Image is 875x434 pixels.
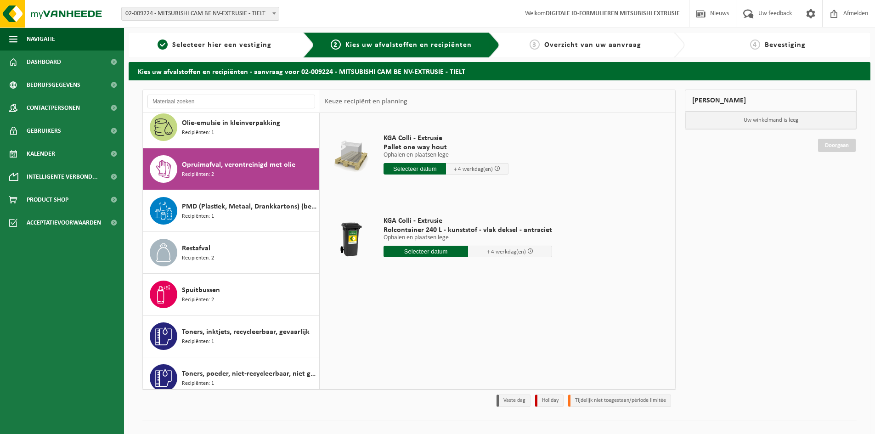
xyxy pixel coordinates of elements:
button: Restafval Recipiënten: 2 [143,232,320,274]
span: Recipiënten: 1 [182,379,214,388]
span: Gebruikers [27,119,61,142]
div: Keuze recipiënt en planning [320,90,412,113]
span: Product Shop [27,188,68,211]
span: Toners, inktjets, recycleerbaar, gevaarlijk [182,327,310,338]
button: Opruimafval, verontreinigd met olie Recipiënten: 2 [143,148,320,190]
span: Rolcontainer 240 L - kunststof - vlak deksel - antraciet [384,225,552,235]
h2: Kies uw afvalstoffen en recipiënten - aanvraag voor 02-009224 - MITSUBISHI CAM BE NV-EXTRUSIE - T... [129,62,870,80]
button: PMD (Plastiek, Metaal, Drankkartons) (bedrijven) Recipiënten: 1 [143,190,320,232]
li: Holiday [535,395,564,407]
span: Selecteer hier een vestiging [172,41,271,49]
div: [PERSON_NAME] [685,90,857,112]
span: Opruimafval, verontreinigd met olie [182,159,295,170]
span: 02-009224 - MITSUBISHI CAM BE NV-EXTRUSIE - TIELT [121,7,279,21]
input: Materiaal zoeken [147,95,315,108]
span: Bedrijfsgegevens [27,73,80,96]
button: Toners, poeder, niet-recycleerbaar, niet gevaarlijk Recipiënten: 1 [143,357,320,399]
span: Intelligente verbond... [27,165,98,188]
a: Doorgaan [818,139,856,152]
span: Spuitbussen [182,285,220,296]
button: Olie-emulsie in kleinverpakking Recipiënten: 1 [143,107,320,148]
p: Uw winkelmand is leeg [685,112,856,129]
span: 2 [331,39,341,50]
span: Recipiënten: 1 [182,129,214,137]
span: Recipiënten: 2 [182,170,214,179]
span: Recipiënten: 1 [182,338,214,346]
span: + 4 werkdag(en) [454,166,493,172]
p: Ophalen en plaatsen lege [384,235,552,241]
span: 4 [750,39,760,50]
strong: DIGITALE ID-FORMULIEREN MITSUBISHI EXTRUSIE [546,10,680,17]
span: Dashboard [27,51,61,73]
span: KGA Colli - Extrusie [384,134,508,143]
button: Spuitbussen Recipiënten: 2 [143,274,320,316]
span: Navigatie [27,28,55,51]
span: Recipiënten: 2 [182,296,214,304]
a: 1Selecteer hier een vestiging [133,39,296,51]
span: Olie-emulsie in kleinverpakking [182,118,280,129]
span: Acceptatievoorwaarden [27,211,101,234]
li: Tijdelijk niet toegestaan/période limitée [568,395,671,407]
span: Contactpersonen [27,96,80,119]
input: Selecteer datum [384,163,446,175]
span: PMD (Plastiek, Metaal, Drankkartons) (bedrijven) [182,201,317,212]
span: Recipiënten: 2 [182,254,214,263]
span: 02-009224 - MITSUBISHI CAM BE NV-EXTRUSIE - TIELT [122,7,279,20]
p: Ophalen en plaatsen lege [384,152,508,158]
span: Recipiënten: 1 [182,212,214,221]
button: Toners, inktjets, recycleerbaar, gevaarlijk Recipiënten: 1 [143,316,320,357]
span: Pallet one way hout [384,143,508,152]
span: Toners, poeder, niet-recycleerbaar, niet gevaarlijk [182,368,317,379]
span: Overzicht van uw aanvraag [544,41,641,49]
li: Vaste dag [497,395,531,407]
span: Kies uw afvalstoffen en recipiënten [345,41,472,49]
input: Selecteer datum [384,246,468,257]
span: 1 [158,39,168,50]
span: 3 [530,39,540,50]
span: KGA Colli - Extrusie [384,216,552,225]
span: Restafval [182,243,210,254]
span: Kalender [27,142,55,165]
span: + 4 werkdag(en) [487,249,526,255]
span: Bevestiging [765,41,806,49]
